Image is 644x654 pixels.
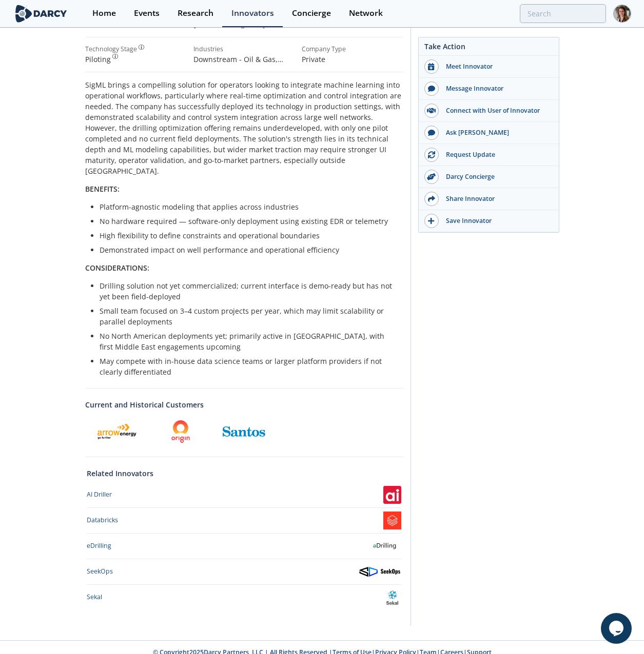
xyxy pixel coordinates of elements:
a: eDrilling eDrilling [87,537,401,555]
div: Save Innovator [439,216,554,226]
img: Santos Ltd [223,426,265,437]
div: Company Type [302,45,403,54]
div: Network [349,9,383,17]
img: information.svg [139,45,144,50]
div: Innovators [231,9,274,17]
a: Sekal Sekal [87,588,401,606]
strong: BENEFITS: [85,184,120,194]
a: Related Innovators [87,468,153,479]
li: Small team focused on 3–4 custom projects per year, which may limit scalability or parallel deplo... [100,305,396,327]
li: Drilling solution not yet commercialized; current interface is demo-ready but has not yet been fi... [100,280,396,302]
div: Events [134,9,160,17]
li: No hardware required — software-only deployment using existing EDR or telemetry [100,216,396,227]
div: eDrilling [87,541,111,550]
span: Downstream - Oil & Gas, Midstream - Oil & Gas [193,54,283,75]
img: eDrilling [367,537,401,555]
div: Industries [193,45,295,54]
strong: CONSIDERATIONS: [85,263,149,273]
div: Piloting [85,54,186,65]
li: Demonstrated impact on well performance and operational efficiency [100,244,396,255]
div: Ask [PERSON_NAME] [439,128,554,137]
a: Databricks Databricks [87,512,401,529]
li: No North American deployments yet; primarily active in [GEOGRAPHIC_DATA], with first Middle East ... [100,331,396,352]
div: Technology Stage [85,45,137,54]
div: Share Innovator [439,194,554,203]
img: logo-wide.svg [13,5,69,23]
img: Arrow Energy Pty Ltd [95,423,138,440]
iframe: chat widget [601,613,634,644]
li: May compete with in-house data science teams or larger platform providers if not clearly differen... [100,356,396,377]
li: High flexibility to define constraints and operational boundaries [100,230,396,241]
div: Concierge [292,9,331,17]
div: Meet Innovator [439,62,554,71]
img: AI Driller [383,486,401,504]
img: information.svg [112,54,118,59]
a: SeekOps SeekOps [87,563,401,581]
button: Save Innovator [419,210,559,232]
img: Profile [613,5,631,23]
div: AI Driller [87,490,112,499]
input: Advanced Search [520,4,606,23]
img: Sekal [383,588,401,606]
div: Research [178,9,213,17]
li: Platform-agnostic modeling that applies across industries [100,201,396,212]
div: SeekOps [87,567,113,576]
div: Connect with User of Innovator [439,106,554,115]
div: Databricks [87,516,118,525]
p: SigML brings a compelling solution for operators looking to integrate machine learning into opera... [85,79,403,176]
div: Message Innovator [439,84,554,93]
div: Darcy Concierge [439,172,554,181]
img: Origin Energy [166,417,195,446]
img: SeekOps [358,566,401,578]
div: Request Update [439,150,554,159]
div: Take Action [419,41,559,56]
span: Private [302,54,325,64]
img: Databricks [383,512,401,529]
a: Current and Historical Customers [85,399,403,410]
div: Sekal [87,592,102,602]
div: Home [92,9,116,17]
a: AI Driller AI Driller [87,486,401,504]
